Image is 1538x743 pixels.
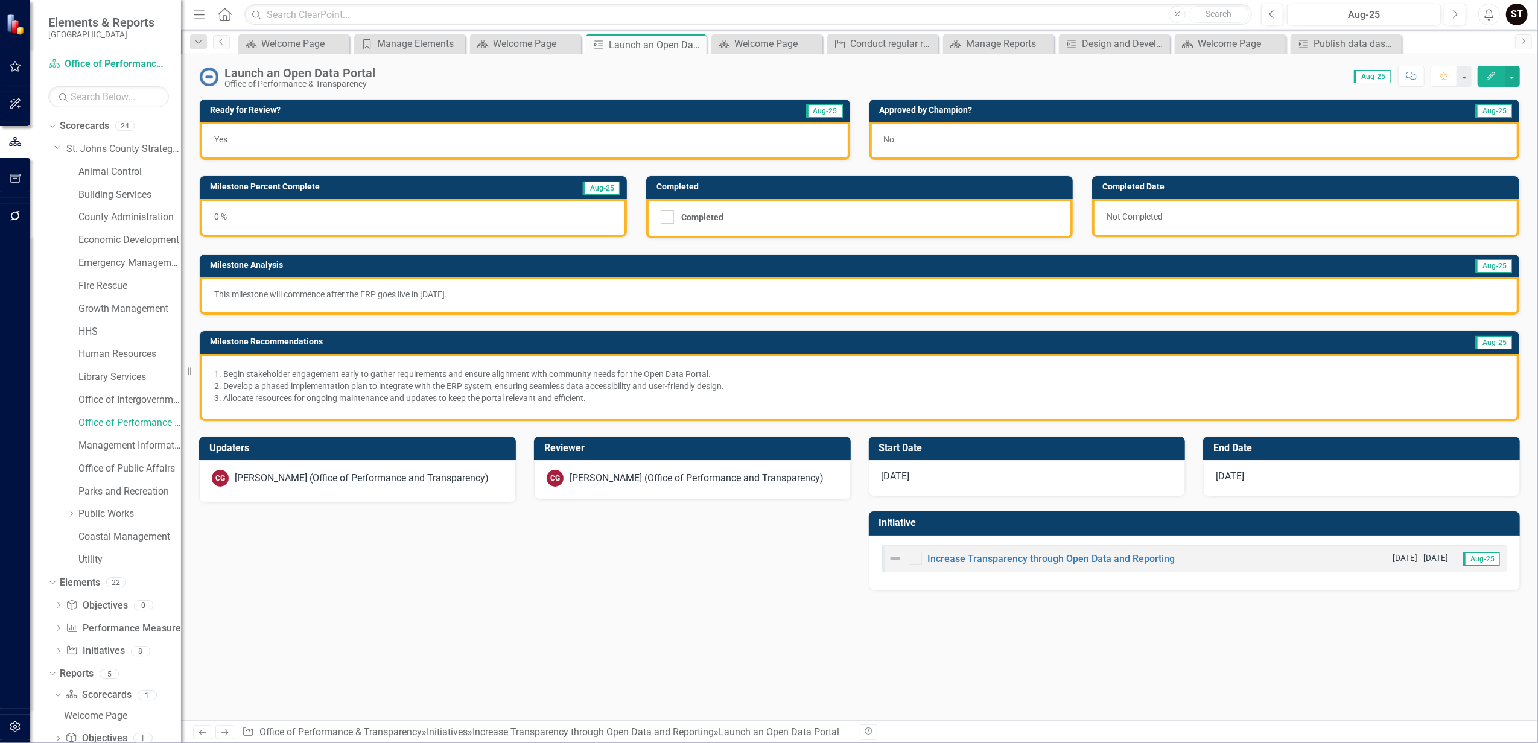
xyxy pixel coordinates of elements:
[212,470,229,487] div: CG
[570,472,824,485] div: [PERSON_NAME] (Office of Performance and Transparency)
[100,669,119,679] div: 5
[656,182,1067,191] h3: Completed
[210,337,1185,346] h3: Milestone Recommendations
[78,233,181,247] a: Economic Development
[1475,259,1512,273] span: Aug-25
[78,485,181,499] a: Parks and Recreation
[244,4,1252,25] input: Search ClearPoint...
[806,104,843,118] span: Aug-25
[78,165,181,179] a: Animal Control
[544,443,845,454] h3: Reviewer
[60,667,94,681] a: Reports
[78,393,181,407] a: Office of Intergovernmental Affairs
[78,279,181,293] a: Fire Rescue
[1198,36,1283,51] div: Welcome Page
[882,470,910,482] span: [DATE]
[357,36,462,51] a: Manage Elements
[1475,336,1512,349] span: Aug-25
[719,726,839,738] div: Launch an Open Data Portal
[547,470,564,487] div: CG
[78,370,181,384] a: Library Services
[214,134,227,144] span: Yes
[224,66,375,80] div: Launch an Open Data Portal
[734,36,819,51] div: Welcome Page
[6,13,27,34] img: ClearPoint Strategy
[66,644,124,658] a: Initiatives
[78,256,181,270] a: Emergency Management
[223,392,1505,404] p: Allocate resources for ongoing maintenance and updates to keep the portal relevant and efficient.
[1354,70,1391,83] span: Aug-25
[138,690,157,700] div: 1
[879,517,1514,528] h3: Initiative
[1213,443,1514,454] h3: End Date
[1216,470,1244,482] span: [DATE]
[1475,104,1512,118] span: Aug-25
[235,472,489,485] div: [PERSON_NAME] (Office of Performance and Transparency)
[78,325,181,339] a: HHS
[78,439,181,453] a: Management Information Systems
[928,553,1175,564] a: Increase Transparency through Open Data and Reporting
[259,726,422,738] a: Office of Performance & Transparency
[1092,199,1519,237] div: Not Completed
[242,726,850,739] div: » » »
[66,622,185,636] a: Performance Measures
[583,182,620,195] span: Aug-25
[78,210,181,224] a: County Administration
[880,106,1330,115] h3: Approved by Champion?
[224,80,375,89] div: Office of Performance & Transparency
[214,288,1505,300] p: This milestone will commence after the ERP goes live in [DATE].
[131,646,150,656] div: 8
[377,36,462,51] div: Manage Elements
[61,706,181,726] a: Welcome Page
[78,416,181,430] a: Office of Performance & Transparency
[66,142,181,156] a: St. Johns County Strategic Plan
[223,380,1505,392] p: Develop a phased implementation plan to integrate with the ERP system, ensuring seamless data acc...
[609,37,704,52] div: Launch an Open Data Portal
[261,36,346,51] div: Welcome Page
[493,36,578,51] div: Welcome Page
[1314,36,1399,51] div: Publish data dashboards on County website
[888,551,903,566] img: Not Defined
[48,57,169,71] a: Office of Performance & Transparency
[1178,36,1283,51] a: Welcome Page
[1082,36,1167,51] div: Design and Develop Website
[210,261,1067,270] h3: Milestone Analysis
[884,134,895,144] span: No
[78,462,181,476] a: Office of Public Affairs
[472,726,714,738] a: Increase Transparency through Open Data and Reporting
[200,199,627,237] div: 0 %
[1393,552,1448,564] small: [DATE] - [DATE]
[66,599,127,613] a: Objectives
[115,121,135,131] div: 24
[850,36,935,51] div: Conduct regular reviews of existing processes to identify inefficiencies or bottlenecks
[714,36,819,51] a: Welcome Page
[60,119,109,133] a: Scorecards
[1206,9,1232,19] span: Search
[1506,4,1528,25] button: ST
[78,530,181,544] a: Coastal Management
[60,576,100,590] a: Elements
[209,443,510,454] h3: Updaters
[223,368,1505,380] p: Begin stakeholder engagement early to gather requirements and ensure alignment with community nee...
[879,443,1180,454] h3: Start Date
[1291,8,1437,22] div: Aug-25
[966,36,1051,51] div: Manage Reports
[78,507,181,521] a: Public Works
[1189,6,1249,23] button: Search
[830,36,935,51] a: Conduct regular reviews of existing processes to identify inefficiencies or bottlenecks
[473,36,578,51] a: Welcome Page
[199,67,218,86] img: No Information
[1463,552,1500,566] span: Aug-25
[946,36,1051,51] a: Manage Reports
[427,726,468,738] a: Initiatives
[210,182,515,191] h3: Milestone Percent Complete
[48,15,154,30] span: Elements & Reports
[78,188,181,202] a: Building Services
[1294,36,1399,51] a: Publish data dashboards on County website
[1102,182,1513,191] h3: Completed Date
[106,578,126,588] div: 22
[1287,4,1441,25] button: Aug-25
[210,106,622,115] h3: Ready for Review?
[65,688,131,702] a: Scorecards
